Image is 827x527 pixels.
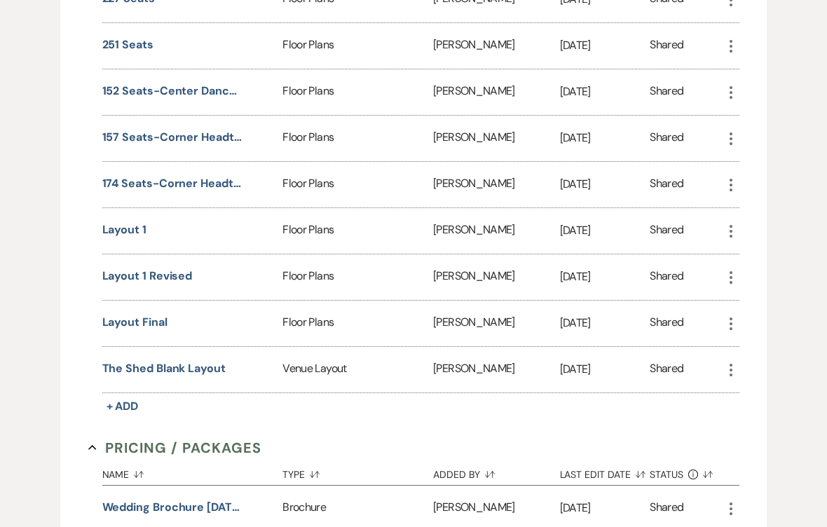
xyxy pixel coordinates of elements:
[88,438,262,459] button: Pricing / Packages
[650,83,683,102] div: Shared
[560,459,650,486] button: Last Edit Date
[433,70,559,116] div: [PERSON_NAME]
[560,222,650,240] p: [DATE]
[650,268,683,287] div: Shared
[102,37,153,54] button: 251 Seats
[102,315,168,331] button: Layout Final
[102,500,242,516] button: Wedding Brochure [DATE]
[102,176,242,193] button: 174 Seats-Corner Headtable
[433,255,559,301] div: [PERSON_NAME]
[560,315,650,333] p: [DATE]
[102,459,283,486] button: Name
[560,500,650,518] p: [DATE]
[433,301,559,347] div: [PERSON_NAME]
[102,83,242,100] button: 152 Seats-Center Dance Floor
[282,209,433,254] div: Floor Plans
[102,397,143,417] button: + Add
[433,163,559,208] div: [PERSON_NAME]
[650,222,683,241] div: Shared
[650,500,683,519] div: Shared
[433,459,559,486] button: Added By
[282,116,433,162] div: Floor Plans
[282,255,433,301] div: Floor Plans
[650,130,683,149] div: Shared
[433,209,559,254] div: [PERSON_NAME]
[650,470,683,480] span: Status
[560,37,650,55] p: [DATE]
[650,459,722,486] button: Status
[560,130,650,148] p: [DATE]
[560,83,650,102] p: [DATE]
[107,399,139,414] span: + Add
[560,268,650,287] p: [DATE]
[282,348,433,393] div: Venue Layout
[433,116,559,162] div: [PERSON_NAME]
[433,348,559,393] div: [PERSON_NAME]
[102,268,193,285] button: Layout 1 Revised
[650,361,683,380] div: Shared
[282,70,433,116] div: Floor Plans
[102,222,146,239] button: Layout 1
[433,24,559,69] div: [PERSON_NAME]
[102,130,242,146] button: 157 Seats-Corner Headtable
[282,24,433,69] div: Floor Plans
[650,176,683,195] div: Shared
[650,315,683,334] div: Shared
[102,361,226,378] button: The Shed Blank Layout
[650,37,683,56] div: Shared
[560,361,650,379] p: [DATE]
[282,459,433,486] button: Type
[282,301,433,347] div: Floor Plans
[560,176,650,194] p: [DATE]
[282,163,433,208] div: Floor Plans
